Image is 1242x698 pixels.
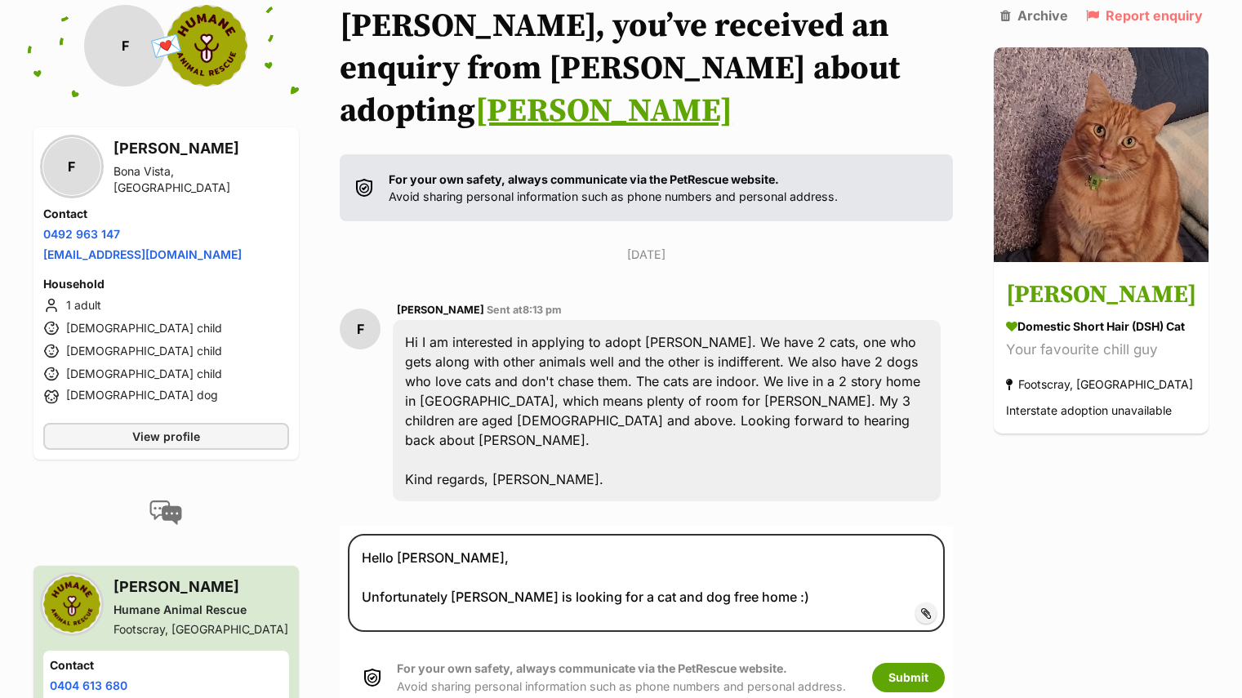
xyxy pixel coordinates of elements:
[114,602,288,618] div: Humane Animal Rescue
[994,47,1209,262] img: Frankie
[389,171,838,206] p: Avoid sharing personal information such as phone numbers and personal address.
[43,341,290,361] li: [DEMOGRAPHIC_DATA] child
[1006,374,1193,396] div: Footscray, [GEOGRAPHIC_DATA]
[84,5,166,87] div: F
[43,247,242,261] a: [EMAIL_ADDRESS][DOMAIN_NAME]
[994,265,1209,434] a: [PERSON_NAME] Domestic Short Hair (DSH) Cat Your favourite chill guy Footscray, [GEOGRAPHIC_DATA]...
[393,320,941,501] div: Hi I am interested in applying to adopt [PERSON_NAME]. We have 2 cats, one who gets along with ot...
[148,29,185,64] span: 💌
[43,364,290,384] li: [DEMOGRAPHIC_DATA] child
[397,660,846,695] p: Avoid sharing personal information such as phone numbers and personal address.
[43,387,290,407] li: [DEMOGRAPHIC_DATA] dog
[397,661,787,675] strong: For your own safety, always communicate via the PetRescue website.
[114,137,290,160] h3: [PERSON_NAME]
[523,304,562,316] span: 8:13 pm
[43,138,100,195] div: F
[50,657,283,674] h4: Contact
[1000,8,1068,23] a: Archive
[132,428,200,445] span: View profile
[43,296,290,315] li: 1 adult
[43,206,290,222] h4: Contact
[114,576,288,598] h3: [PERSON_NAME]
[1006,340,1196,362] div: Your favourite chill guy
[149,500,182,525] img: conversation-icon-4a6f8262b818ee0b60e3300018af0b2d0b884aa5de6e9bcb8d3d4eeb1a70a7c4.svg
[43,276,290,292] h4: Household
[1086,8,1203,23] a: Report enquiry
[389,172,779,186] strong: For your own safety, always communicate via the PetRescue website.
[43,576,100,633] img: Humane Animal Rescue profile pic
[487,304,562,316] span: Sent at
[43,423,290,450] a: View profile
[1006,318,1196,336] div: Domestic Short Hair (DSH) Cat
[1006,278,1196,314] h3: [PERSON_NAME]
[475,91,732,131] a: [PERSON_NAME]
[340,309,381,349] div: F
[43,227,120,241] a: 0492 963 147
[114,621,288,638] div: Footscray, [GEOGRAPHIC_DATA]
[340,246,953,263] p: [DATE]
[1006,404,1172,418] span: Interstate adoption unavailable
[397,304,484,316] span: [PERSON_NAME]
[340,5,953,132] h1: [PERSON_NAME], you’ve received an enquiry from [PERSON_NAME] about adopting
[50,678,127,692] a: 0404 613 680
[43,318,290,338] li: [DEMOGRAPHIC_DATA] child
[114,163,290,196] div: Bona Vista, [GEOGRAPHIC_DATA]
[872,663,945,692] button: Submit
[166,5,247,87] img: Humane Animal Rescue profile pic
